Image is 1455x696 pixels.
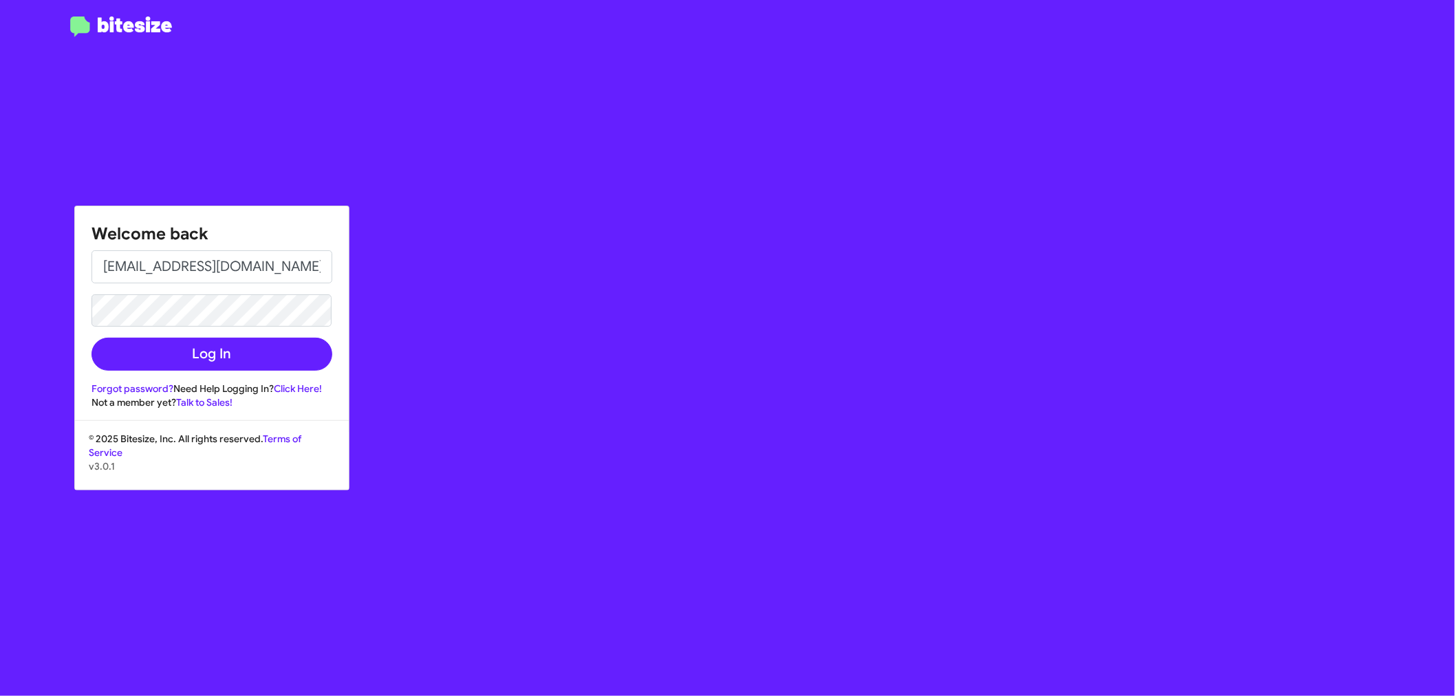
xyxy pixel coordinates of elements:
div: Not a member yet? [91,395,332,409]
a: Talk to Sales! [176,396,233,409]
div: © 2025 Bitesize, Inc. All rights reserved. [75,432,349,490]
h1: Welcome back [91,223,332,245]
div: Need Help Logging In? [91,382,332,395]
button: Log In [91,338,332,371]
a: Terms of Service [89,433,301,459]
a: Click Here! [274,382,322,395]
p: v3.0.1 [89,459,335,473]
input: Email address [91,250,332,283]
a: Forgot password? [91,382,173,395]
